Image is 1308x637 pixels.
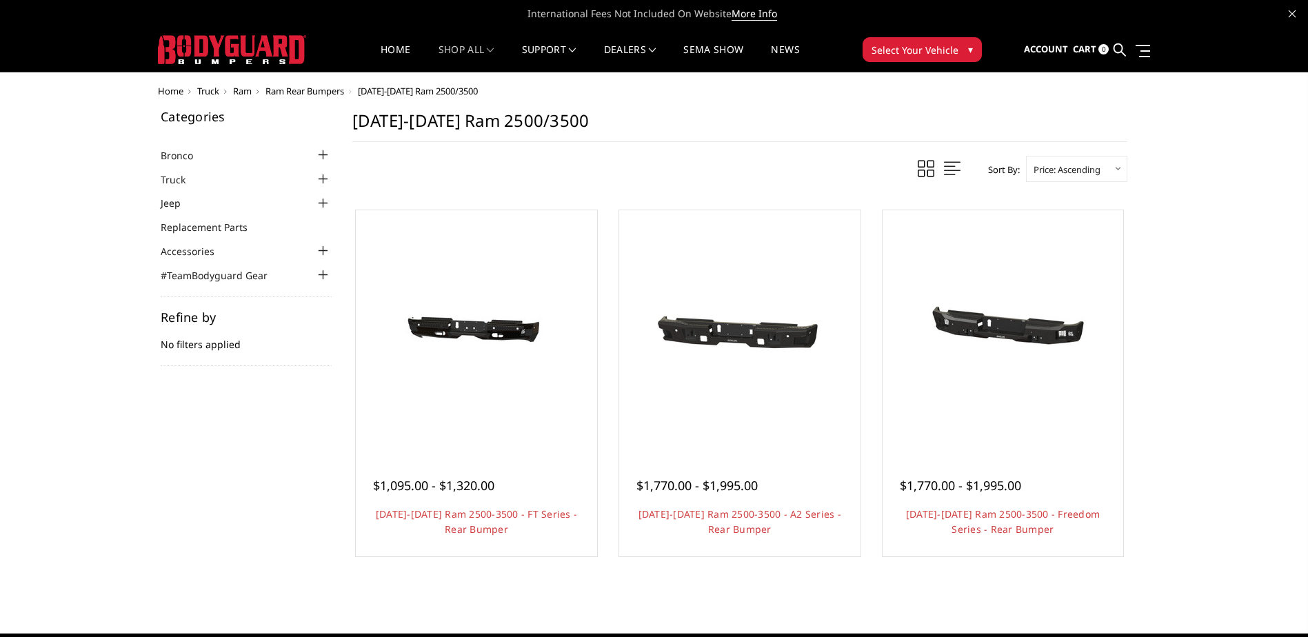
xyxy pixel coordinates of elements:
button: Select Your Vehicle [863,37,982,62]
a: Account [1024,31,1068,68]
a: 2019-2025 Ram 2500-3500 - A2 Series - Rear Bumper 2019-2025 Ram 2500-3500 - A2 Series - Rear Bumper [623,214,857,448]
h1: [DATE]-[DATE] Ram 2500/3500 [352,110,1127,142]
span: Cart [1073,43,1096,55]
h5: Categories [161,110,332,123]
a: shop all [439,45,494,72]
a: Dealers [604,45,656,72]
a: Home [158,85,183,97]
img: 2019-2025 Ram 2500-3500 - A2 Series - Rear Bumper [630,281,850,381]
span: $1,770.00 - $1,995.00 [900,477,1021,494]
a: Accessories [161,244,232,259]
a: Support [522,45,576,72]
a: Jeep [161,196,198,210]
span: $1,095.00 - $1,320.00 [373,477,494,494]
a: More Info [732,7,777,21]
a: Bronco [161,148,210,163]
a: Cart 0 [1073,31,1109,68]
span: [DATE]-[DATE] Ram 2500/3500 [358,85,478,97]
span: $1,770.00 - $1,995.00 [636,477,758,494]
a: [DATE]-[DATE] Ram 2500-3500 - FT Series - Rear Bumper [376,507,577,536]
a: [DATE]-[DATE] Ram 2500-3500 - A2 Series - Rear Bumper [638,507,841,536]
a: 2019-2025 Ram 2500-3500 - Freedom Series - Rear Bumper 2019-2025 Ram 2500-3500 - Freedom Series -... [886,214,1120,448]
span: ▾ [968,42,973,57]
a: Truck [197,85,219,97]
img: BODYGUARD BUMPERS [158,35,306,64]
a: 2019-2025 Ram 2500-3500 - FT Series - Rear Bumper 2019-2025 Ram 2500-3500 - FT Series - Rear Bumper [359,214,594,448]
a: Replacement Parts [161,220,265,234]
div: No filters applied [161,311,332,366]
a: [DATE]-[DATE] Ram 2500-3500 - Freedom Series - Rear Bumper [906,507,1100,536]
h5: Refine by [161,311,332,323]
span: 0 [1098,44,1109,54]
a: SEMA Show [683,45,743,72]
a: Ram [233,85,252,97]
a: #TeamBodyguard Gear [161,268,285,283]
a: Truck [161,172,203,187]
a: Home [381,45,410,72]
label: Sort By: [980,159,1020,180]
a: Ram Rear Bumpers [265,85,344,97]
a: News [771,45,799,72]
span: Account [1024,43,1068,55]
span: Select Your Vehicle [872,43,958,57]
